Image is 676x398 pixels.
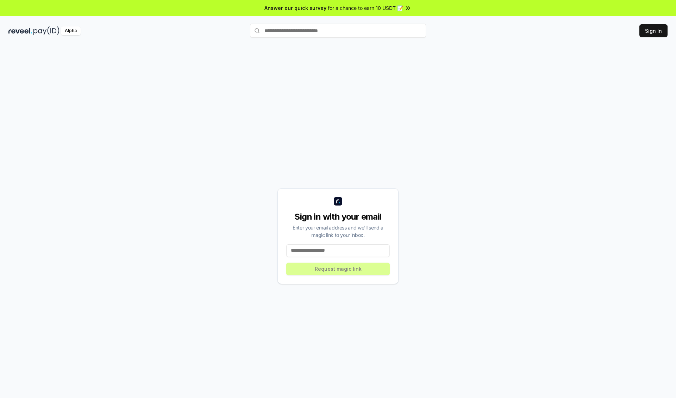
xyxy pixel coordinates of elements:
div: Alpha [61,26,81,35]
img: pay_id [33,26,60,35]
span: Answer our quick survey [264,4,326,12]
button: Sign In [639,24,668,37]
img: reveel_dark [8,26,32,35]
div: Enter your email address and we’ll send a magic link to your inbox. [286,224,390,239]
span: for a chance to earn 10 USDT 📝 [328,4,403,12]
img: logo_small [334,197,342,206]
div: Sign in with your email [286,211,390,222]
